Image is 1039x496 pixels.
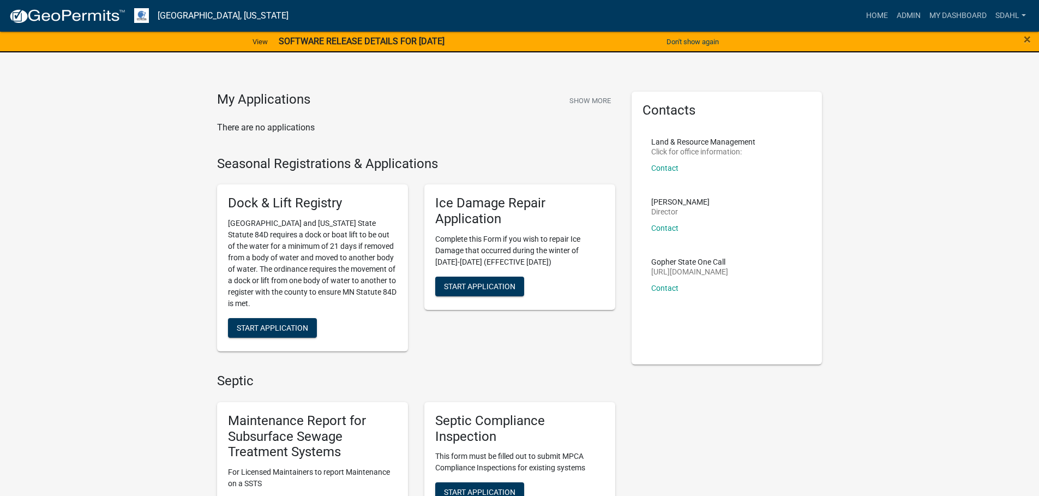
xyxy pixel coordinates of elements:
a: sdahl [991,5,1030,26]
a: Admin [892,5,925,26]
p: Gopher State One Call [651,258,728,266]
span: × [1024,32,1031,47]
a: My Dashboard [925,5,991,26]
button: Start Application [228,318,317,338]
button: Close [1024,33,1031,46]
a: Contact [651,224,678,232]
a: [GEOGRAPHIC_DATA], [US_STATE] [158,7,289,25]
p: Director [651,208,710,216]
strong: SOFTWARE RELEASE DETAILS FOR [DATE] [279,36,445,46]
a: Contact [651,164,678,172]
p: There are no applications [217,121,615,134]
h5: Maintenance Report for Subsurface Sewage Treatment Systems [228,413,397,460]
span: Start Application [444,282,515,290]
p: [PERSON_NAME] [651,198,710,206]
p: Complete this Form if you wish to repair Ice Damage that occurred during the winter of [DATE]-[DA... [435,234,604,268]
p: For Licensed Maintainers to report Maintenance on a SSTS [228,467,397,489]
a: Contact [651,284,678,292]
h5: Contacts [642,103,812,118]
p: This form must be filled out to submit MPCA Compliance Inspections for existing systems [435,451,604,474]
p: [URL][DOMAIN_NAME] [651,268,728,276]
h4: Seasonal Registrations & Applications [217,156,615,172]
img: Otter Tail County, Minnesota [134,8,149,23]
p: Click for office information: [651,148,755,156]
span: Start Application [237,324,308,332]
h4: Septic [217,373,615,389]
a: View [248,33,272,51]
a: Home [862,5,892,26]
h4: My Applications [217,92,310,108]
h5: Ice Damage Repair Application [435,195,604,227]
button: Show More [565,92,615,110]
p: [GEOGRAPHIC_DATA] and [US_STATE] State Statute 84D requires a dock or boat lift to be out of the ... [228,218,397,309]
button: Start Application [435,277,524,296]
p: Land & Resource Management [651,138,755,146]
h5: Dock & Lift Registry [228,195,397,211]
h5: Septic Compliance Inspection [435,413,604,445]
button: Don't show again [662,33,723,51]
